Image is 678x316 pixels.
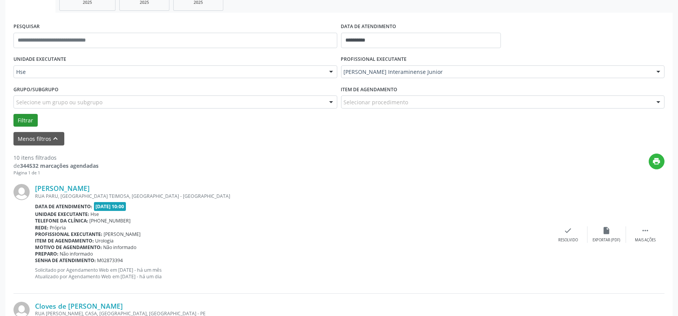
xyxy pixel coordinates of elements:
[91,211,99,217] span: Hse
[13,184,30,200] img: img
[13,21,40,33] label: PESQUISAR
[13,132,64,145] button: Menos filtroskeyboard_arrow_up
[104,244,137,251] span: Não informado
[13,170,99,176] div: Página 1 de 1
[35,251,59,257] b: Preparo:
[13,162,99,170] div: de
[60,251,93,257] span: Não informado
[603,226,611,235] i: insert_drive_file
[20,162,99,169] strong: 344532 marcações agendadas
[653,157,661,166] i: print
[635,237,656,243] div: Mais ações
[35,184,90,192] a: [PERSON_NAME]
[649,154,665,169] button: print
[13,154,99,162] div: 10 itens filtrados
[90,217,131,224] span: [PHONE_NUMBER]
[35,203,92,210] b: Data de atendimento:
[344,98,408,106] span: Selecionar procedimento
[52,134,60,143] i: keyboard_arrow_up
[94,202,126,211] span: [DATE] 10:00
[13,84,59,95] label: Grupo/Subgrupo
[35,224,49,231] b: Rede:
[35,267,549,280] p: Solicitado por Agendamento Web em [DATE] - há um mês Atualizado por Agendamento Web em [DATE] - h...
[13,114,38,127] button: Filtrar
[95,237,114,244] span: Urologia
[35,302,123,310] a: Cloves de [PERSON_NAME]
[35,257,96,264] b: Senha de atendimento:
[558,237,578,243] div: Resolvido
[35,231,102,237] b: Profissional executante:
[35,217,88,224] b: Telefone da clínica:
[341,21,397,33] label: DATA DE ATENDIMENTO
[593,237,621,243] div: Exportar (PDF)
[35,193,549,199] div: RUA PARU, [GEOGRAPHIC_DATA] TEIMOSA, [GEOGRAPHIC_DATA] - [GEOGRAPHIC_DATA]
[341,54,407,65] label: PROFISSIONAL EXECUTANTE
[35,237,94,244] b: Item de agendamento:
[344,68,649,76] span: [PERSON_NAME] Interaminense Junior
[13,54,66,65] label: UNIDADE EXECUTANTE
[16,98,102,106] span: Selecione um grupo ou subgrupo
[97,257,123,264] span: M02873394
[16,68,321,76] span: Hse
[641,226,650,235] i: 
[104,231,141,237] span: [PERSON_NAME]
[341,84,398,95] label: Item de agendamento
[50,224,66,231] span: Própria
[564,226,573,235] i: check
[35,211,89,217] b: Unidade executante:
[35,244,102,251] b: Motivo de agendamento:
